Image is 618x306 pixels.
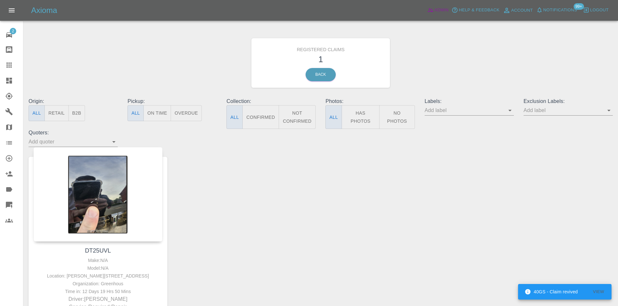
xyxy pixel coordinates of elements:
[171,105,202,121] button: Overdue
[535,5,579,15] button: Notifications
[279,105,316,129] button: Not Confirmed
[342,105,380,129] button: Has Photos
[29,105,45,121] button: All
[35,272,161,280] div: Location: [PERSON_NAME][STREET_ADDRESS]
[226,105,243,129] button: All
[35,264,161,272] div: Model: N/A
[44,105,68,121] button: Retail
[226,97,316,105] p: Collection:
[35,288,161,295] div: Time in: 12 Days 19 Hrs 50 Mins
[574,3,584,10] span: 99+
[31,5,57,16] h5: Axioma
[450,5,501,15] button: Help & Feedback
[590,6,609,14] span: Logout
[85,247,111,254] a: DT25UVL
[434,6,449,14] span: Admin
[524,97,613,105] p: Exclusion Labels:
[35,295,161,303] p: Driver: [PERSON_NAME]
[143,105,171,121] button: On Time
[588,287,609,297] button: View
[242,105,279,129] button: Confirmed
[306,68,336,81] a: Back
[426,5,450,15] a: Admin
[109,137,118,146] button: Open
[459,6,499,14] span: Help & Feedback
[29,129,118,137] p: Quoters:
[425,105,504,115] input: Add label
[511,7,533,14] span: Account
[501,5,535,16] a: Account
[35,256,161,264] div: Make: N/A
[581,5,610,15] button: Logout
[325,105,342,129] button: All
[525,286,578,298] div: 40GS - Claim revived
[10,28,16,34] span: 2
[256,43,385,53] h6: Registered Claims
[29,97,118,105] p: Origin:
[4,3,19,18] button: Open drawer
[543,6,577,14] span: Notifications
[29,137,108,147] input: Add quoter
[68,105,85,121] button: B2B
[425,97,514,105] p: Labels:
[325,97,415,105] p: Photos:
[524,105,603,115] input: Add label
[379,105,415,129] button: No Photos
[127,105,144,121] button: All
[127,97,217,105] p: Pickup:
[505,106,515,115] button: Open
[35,280,161,288] div: Organization: Greenhous
[604,106,613,115] button: Open
[256,53,385,65] h3: 1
